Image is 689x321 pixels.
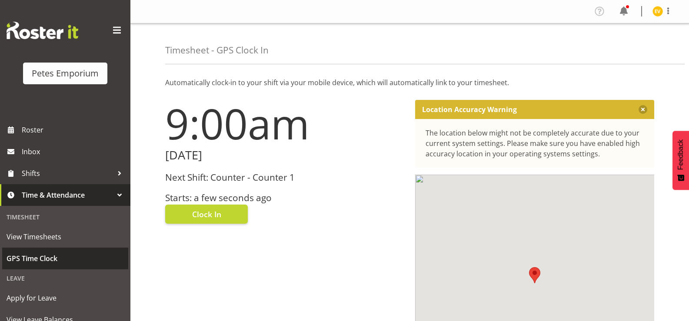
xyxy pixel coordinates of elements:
span: Feedback [677,139,685,170]
img: Rosterit website logo [7,22,78,39]
h1: 9:00am [165,100,405,147]
div: Timesheet [2,208,128,226]
h4: Timesheet - GPS Clock In [165,45,269,55]
button: Feedback - Show survey [672,131,689,190]
p: Automatically clock-in to your shift via your mobile device, which will automatically link to you... [165,77,654,88]
div: The location below might not be completely accurate due to your current system settings. Please m... [426,128,644,159]
span: Clock In [192,208,221,220]
h2: [DATE] [165,149,405,162]
span: Apply for Leave [7,291,124,304]
span: View Timesheets [7,230,124,243]
div: Leave [2,269,128,287]
span: GPS Time Clock [7,252,124,265]
button: Clock In [165,205,248,224]
span: Time & Attendance [22,189,113,202]
span: Shifts [22,167,113,180]
div: Petes Emporium [32,67,99,80]
a: View Timesheets [2,226,128,248]
span: Inbox [22,145,126,158]
h3: Next Shift: Counter - Counter 1 [165,172,405,182]
h3: Starts: a few seconds ago [165,193,405,203]
span: Roster [22,123,126,136]
button: Close message [639,105,647,114]
img: eva-vailini10223.jpg [652,6,663,17]
a: Apply for Leave [2,287,128,309]
a: GPS Time Clock [2,248,128,269]
p: Location Accuracy Warning [422,105,517,114]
